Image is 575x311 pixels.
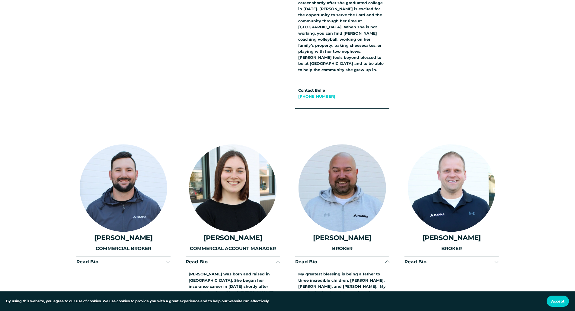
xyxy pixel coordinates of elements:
h4: [PERSON_NAME] [295,234,389,242]
h4: [PERSON_NAME] [76,234,171,242]
strong: Contact Belle [298,88,325,93]
span: Read Bio [186,259,276,265]
button: Read Bio [404,256,499,267]
h4: [PERSON_NAME] [404,234,499,242]
a: [PHONE_NUMBER] [298,94,335,99]
p: By using this website, you agree to our use of cookies. We use cookies to provide you with a grea... [6,299,270,304]
p: COMMERCIAL ACCOUNT MANAGER [186,245,280,252]
p: BROKER [404,245,499,252]
button: Read Bio [76,256,171,267]
span: Read Bio [295,259,385,265]
p: BROKER [295,245,389,252]
button: Read Bio [186,256,280,267]
h4: [PERSON_NAME] [186,234,280,242]
button: Accept [547,296,569,307]
span: Read Bio [404,259,494,265]
span: Read Bio [76,259,166,265]
p: COMMERCIAL BROKER [76,245,171,252]
button: Read Bio [295,256,389,267]
span: Accept [551,299,564,303]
